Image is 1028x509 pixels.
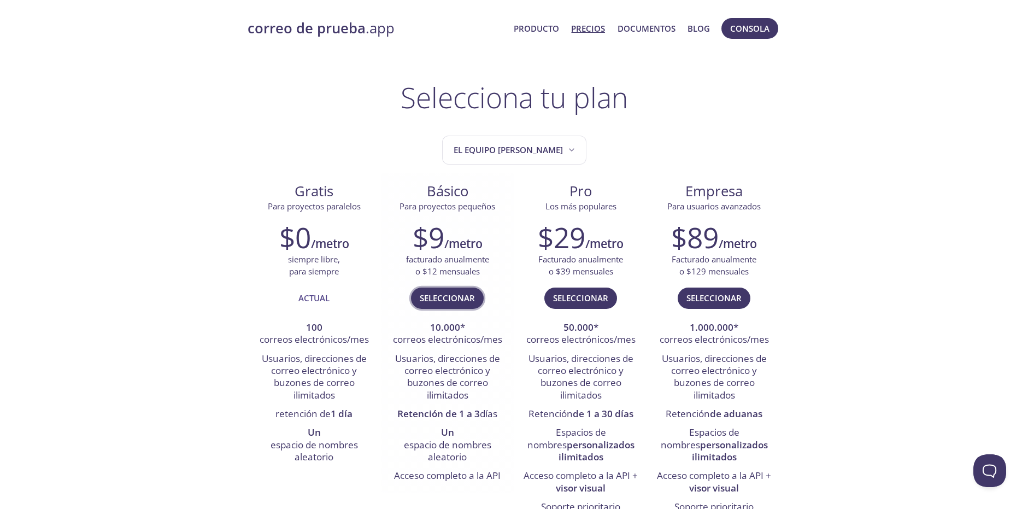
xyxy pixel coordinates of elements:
font: 1 día [331,407,353,420]
font: Retención [666,407,710,420]
font: Selecciona tu plan [401,78,628,116]
font: Producto [514,23,559,34]
font: personalizados ilimitados [692,438,768,463]
font: Retención [528,407,573,420]
font: correos electrónicos/mes [393,333,502,346]
font: Usuarios, direcciones de correo electrónico y buzones de correo ilimitados [528,352,633,401]
font: Acceso completo a la API + [524,469,638,482]
font: 1.000.000 [690,321,733,334]
font: o $12 mensuales [415,266,480,277]
font: Un [441,426,454,438]
font: de 1 a 30 días [573,407,633,420]
font: Básico [427,182,468,201]
font: correos electrónicos/mes [660,333,769,346]
font: /metro [444,236,483,251]
iframe: Ayuda Scout Beacon - Abierto [973,454,1006,487]
a: Precios [571,21,605,36]
font: Facturado anualmente [672,254,756,265]
font: retención de [275,407,331,420]
a: Blog [688,21,710,36]
a: correo de prueba.app [248,19,506,38]
font: $9 [413,218,444,256]
font: Gratis [295,182,333,201]
font: o $129 mensuales [679,266,749,277]
font: días [480,407,497,420]
a: Producto [514,21,559,36]
font: Espacios de nombres [661,426,739,451]
font: Acceso completo a la API [394,469,501,482]
font: Para proyectos paralelos [268,201,361,212]
font: Consola [730,23,769,34]
button: El equipo de Jhon [442,136,586,165]
font: espacio de nombres aleatorio [404,438,491,463]
font: o $39 mensuales [549,266,613,277]
font: Seleccionar [686,292,742,303]
font: Para usuarios avanzados [667,201,761,212]
font: $29 [538,218,585,256]
font: visor visual [689,482,739,494]
button: Consola [721,18,778,39]
font: de aduanas [710,407,762,420]
font: Blog [688,23,710,34]
font: correos electrónicos/mes [260,333,369,346]
font: /metro [585,236,624,251]
font: Empresa [685,182,743,201]
font: 100 [306,321,322,334]
font: siempre libre, [288,254,340,265]
button: Seleccionar [678,288,750,308]
font: correo de prueba [248,19,366,38]
font: $0 [279,218,311,256]
font: Retención de 1 a 3 [397,407,480,420]
font: espacio de nombres aleatorio [271,438,358,463]
font: Usuarios, direcciones de correo electrónico y buzones de correo ilimitados [262,352,367,401]
font: visor visual [556,482,606,494]
font: Seleccionar [420,292,475,303]
font: /metro [719,236,757,251]
font: /metro [311,236,349,251]
font: personalizados ilimitados [559,438,635,463]
font: facturado anualmente [406,254,489,265]
font: .app [366,19,395,38]
font: Los más populares [545,201,616,212]
font: Un [308,426,321,438]
button: Seleccionar [411,288,484,308]
font: Espacios de nombres [527,426,606,451]
font: 10.000 [430,321,460,334]
font: Seleccionar [553,292,608,303]
font: Usuarios, direcciones de correo electrónico y buzones de correo ilimitados [662,352,767,401]
font: Facturado anualmente [538,254,623,265]
font: Pro [569,182,592,201]
font: $89 [671,218,719,256]
font: Precios [571,23,605,34]
font: Para proyectos pequeños [400,201,495,212]
font: para siempre [289,266,339,277]
a: Documentos [618,21,675,36]
font: Documentos [618,23,675,34]
font: 50.000 [563,321,594,334]
font: El equipo [PERSON_NAME] [454,144,563,155]
button: Seleccionar [544,288,617,308]
font: Acceso completo a la API + [657,469,771,482]
font: Usuarios, direcciones de correo electrónico y buzones de correo ilimitados [395,352,500,401]
font: correos electrónicos/mes [526,333,636,346]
